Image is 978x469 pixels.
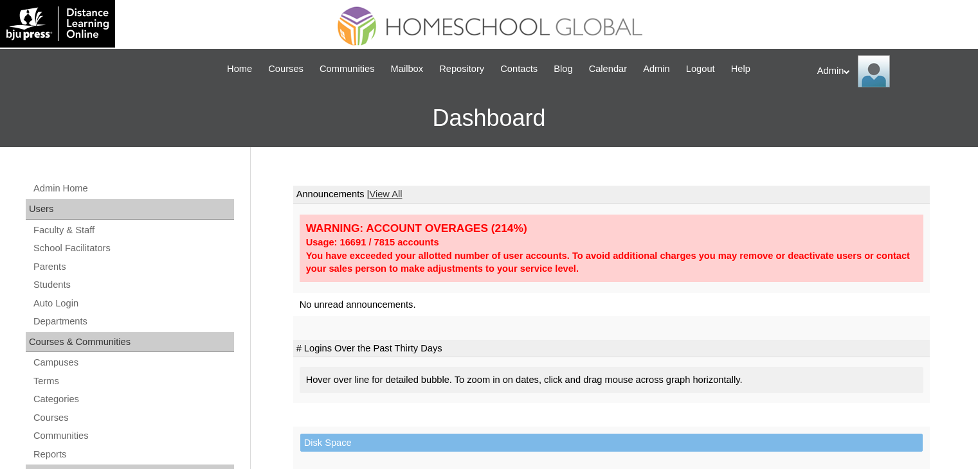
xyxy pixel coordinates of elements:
[554,62,572,76] span: Blog
[6,6,109,41] img: logo-white.png
[306,221,917,236] div: WARNING: ACCOUNT OVERAGES (214%)
[817,55,965,87] div: Admin
[500,62,538,76] span: Contacts
[391,62,424,76] span: Mailbox
[494,62,544,76] a: Contacts
[293,186,930,204] td: Announcements |
[589,62,627,76] span: Calendar
[686,62,715,76] span: Logout
[293,340,930,358] td: # Logins Over the Past Thirty Days
[300,367,923,393] div: Hover over line for detailed bubble. To zoom in on dates, click and drag mouse across graph horiz...
[32,240,234,256] a: School Facilitators
[32,410,234,426] a: Courses
[32,277,234,293] a: Students
[32,428,234,444] a: Communities
[268,62,303,76] span: Courses
[385,62,430,76] a: Mailbox
[32,447,234,463] a: Reports
[32,391,234,407] a: Categories
[26,199,234,220] div: Users
[262,62,310,76] a: Courses
[320,62,375,76] span: Communities
[725,62,757,76] a: Help
[32,181,234,197] a: Admin Home
[32,355,234,371] a: Campuses
[227,62,252,76] span: Home
[32,259,234,275] a: Parents
[306,249,917,276] div: You have exceeded your allotted number of user accounts. To avoid additional charges you may remo...
[731,62,750,76] span: Help
[6,89,972,147] h3: Dashboard
[306,237,439,247] strong: Usage: 16691 / 7815 accounts
[293,293,930,317] td: No unread announcements.
[32,222,234,238] a: Faculty & Staff
[439,62,484,76] span: Repository
[637,62,676,76] a: Admin
[32,373,234,389] a: Terms
[369,189,402,199] a: View All
[26,332,234,353] div: Courses & Communities
[32,296,234,312] a: Auto Login
[300,434,923,452] td: Disk Space
[32,314,234,330] a: Departments
[433,62,491,76] a: Repository
[221,62,258,76] a: Home
[680,62,721,76] a: Logout
[643,62,670,76] span: Admin
[313,62,381,76] a: Communities
[583,62,633,76] a: Calendar
[858,55,890,87] img: Admin Homeschool Global
[547,62,579,76] a: Blog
